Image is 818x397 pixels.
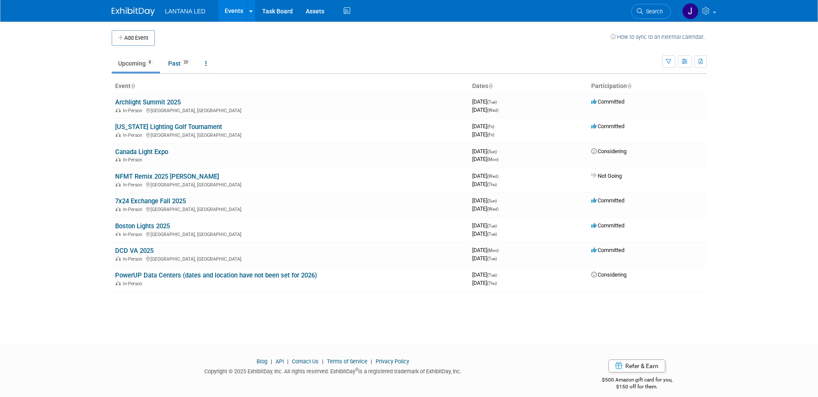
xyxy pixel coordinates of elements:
a: API [276,358,284,365]
img: In-Person Event [116,157,121,161]
span: [DATE] [472,280,497,286]
div: [GEOGRAPHIC_DATA], [GEOGRAPHIC_DATA] [115,205,465,212]
span: - [500,173,501,179]
span: [DATE] [472,131,494,138]
span: Committed [591,197,624,204]
img: Jane Divis [682,3,699,19]
span: (Tue) [487,232,497,236]
span: Committed [591,98,624,105]
img: In-Person Event [116,232,121,236]
span: (Thu) [487,182,497,187]
a: Refer & Earn [608,359,665,372]
span: [DATE] [472,107,498,113]
img: In-Person Event [116,281,121,285]
a: Sort by Start Date [488,82,492,89]
span: 8 [146,59,154,66]
span: In-Person [123,232,145,237]
img: In-Person Event [116,132,121,137]
span: [DATE] [472,123,497,129]
a: How to sync to an external calendar... [611,34,707,40]
a: NFMT Remix 2025 [PERSON_NAME] [115,173,219,180]
div: [GEOGRAPHIC_DATA], [GEOGRAPHIC_DATA] [115,131,465,138]
span: In-Person [123,132,145,138]
span: (Sun) [487,198,497,203]
a: Past20 [162,55,197,72]
div: Copyright © 2025 ExhibitDay, Inc. All rights reserved. ExhibitDay is a registered trademark of Ex... [112,365,555,375]
span: Not Going [591,173,622,179]
span: | [320,358,326,365]
span: | [269,358,274,365]
span: - [498,222,499,229]
th: Dates [469,79,588,94]
span: [DATE] [472,230,497,237]
span: (Wed) [487,207,498,211]
span: [DATE] [472,271,499,278]
span: [DATE] [472,255,497,262]
div: [GEOGRAPHIC_DATA], [GEOGRAPHIC_DATA] [115,181,465,188]
div: [GEOGRAPHIC_DATA], [GEOGRAPHIC_DATA] [115,107,465,113]
span: (Tue) [487,100,497,104]
span: 20 [181,59,191,66]
span: In-Person [123,108,145,113]
span: | [285,358,291,365]
span: Committed [591,247,624,253]
a: Archlight Summit 2025 [115,98,181,106]
span: - [495,123,497,129]
span: [DATE] [472,222,499,229]
a: Boston Lights 2025 [115,222,170,230]
img: In-Person Event [116,256,121,261]
span: [DATE] [472,148,499,154]
span: (Sun) [487,149,497,154]
span: [DATE] [472,173,501,179]
span: Considering [591,271,627,278]
span: (Tue) [487,273,497,277]
div: $500 Amazon gift card for you, [567,371,707,391]
div: [GEOGRAPHIC_DATA], [GEOGRAPHIC_DATA] [115,255,465,262]
span: [DATE] [472,98,499,105]
span: (Mon) [487,248,498,253]
th: Participation [588,79,707,94]
span: [DATE] [472,197,499,204]
span: - [498,271,499,278]
span: (Tue) [487,256,497,261]
img: In-Person Event [116,207,121,211]
span: (Wed) [487,174,498,179]
span: [DATE] [472,247,501,253]
a: Sort by Participation Type [627,82,631,89]
a: Canada Light Expo [115,148,168,156]
span: Committed [591,123,624,129]
span: [DATE] [472,156,498,162]
span: Committed [591,222,624,229]
a: Sort by Event Name [131,82,135,89]
a: DCD VA 2025 [115,247,154,255]
th: Event [112,79,469,94]
img: In-Person Event [116,182,121,186]
span: [DATE] [472,205,498,212]
span: - [498,148,499,154]
span: In-Person [123,256,145,262]
span: In-Person [123,207,145,212]
a: Privacy Policy [376,358,409,365]
a: Contact Us [292,358,319,365]
a: 7x24 Exchange Fall 2025 [115,197,186,205]
span: (Tue) [487,224,497,228]
span: - [498,98,499,105]
span: (Wed) [487,108,498,113]
img: In-Person Event [116,108,121,112]
a: Terms of Service [327,358,367,365]
span: Search [643,8,663,15]
span: | [369,358,374,365]
span: Considering [591,148,627,154]
span: In-Person [123,281,145,287]
span: (Mon) [487,157,498,162]
a: PowerUP Data Centers (dates and location have not been set for 2026) [115,271,317,279]
img: ExhibitDay [112,7,155,16]
span: In-Person [123,182,145,188]
a: Search [631,4,671,19]
span: (Fri) [487,132,494,137]
a: [US_STATE] Lighting Golf Tournament [115,123,222,131]
div: $150 off for them. [567,383,707,391]
span: (Thu) [487,281,497,286]
span: In-Person [123,157,145,163]
span: [DATE] [472,181,497,187]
